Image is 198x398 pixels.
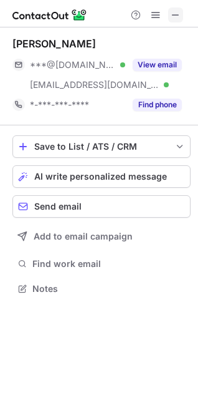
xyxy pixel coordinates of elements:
img: ContactOut v5.3.10 [12,7,87,22]
button: save-profile-one-click [12,135,191,158]
button: Reveal Button [133,99,182,111]
span: [EMAIL_ADDRESS][DOMAIN_NAME] [30,79,159,90]
span: AI write personalized message [34,172,167,182]
button: Reveal Button [133,59,182,71]
button: Find work email [12,255,191,273]
button: Notes [12,280,191,298]
span: ***@[DOMAIN_NAME] [30,59,116,70]
span: Notes [32,283,186,294]
span: Find work email [32,258,186,269]
button: Add to email campaign [12,225,191,248]
button: Send email [12,195,191,218]
div: Save to List / ATS / CRM [34,142,169,152]
button: AI write personalized message [12,165,191,188]
span: Send email [34,201,82,211]
div: [PERSON_NAME] [12,37,96,50]
span: Add to email campaign [34,231,133,241]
